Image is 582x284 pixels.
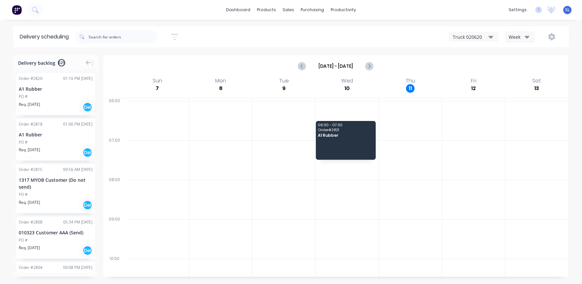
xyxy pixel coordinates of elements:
[449,32,498,42] button: Truck 020620
[13,26,75,47] div: Delivery scheduling
[63,265,92,271] div: 09:08 PM [DATE]
[327,5,359,15] div: productivity
[19,245,40,251] span: Req. [DATE]
[19,237,28,243] div: PO #
[63,219,92,225] div: 05:34 PM [DATE]
[103,176,126,215] div: 08:00
[151,78,164,84] div: Sun
[83,246,92,255] div: Del
[19,147,40,153] span: Req. [DATE]
[453,34,489,40] div: Truck 020620
[19,192,28,198] div: PO #
[63,121,92,127] div: 01:06 PM [DATE]
[19,177,92,190] div: 1317 MYOB Customer (Do not send)
[19,139,28,145] div: PO #
[63,167,92,173] div: 09:56 AM [DATE]
[469,84,478,93] div: 12
[19,131,92,138] div: A1 Rubber
[83,200,92,210] div: Del
[532,84,541,93] div: 13
[505,5,530,15] div: settings
[216,84,225,93] div: 8
[19,219,42,225] div: Order # 2808
[530,78,543,84] div: Sat
[153,84,162,93] div: 7
[565,7,570,13] span: SL
[469,78,478,84] div: Fri
[19,167,42,173] div: Order # 2815
[103,215,126,255] div: 09:00
[19,121,42,127] div: Order # 2818
[318,123,373,127] span: 06:30 - 07:30
[280,84,288,93] div: 9
[103,136,126,176] div: 07:00
[343,84,351,93] div: 10
[19,102,40,107] span: Req. [DATE]
[18,59,55,66] span: Delivery backlog
[63,76,92,82] div: 01:16 PM [DATE]
[213,78,228,84] div: Mon
[19,85,92,92] div: A1 Rubber
[318,128,373,132] span: Order # 2821
[406,84,415,93] div: 11
[339,78,355,84] div: Wed
[19,76,42,82] div: Order # 2820
[403,78,417,84] div: Thu
[12,5,22,15] img: Factory
[83,148,92,157] div: Del
[19,265,42,271] div: Order # 2804
[318,133,373,137] span: A1 Rubber
[19,200,40,205] span: Req. [DATE]
[223,5,254,15] a: dashboard
[509,34,528,40] div: Week
[254,5,279,15] div: products
[19,94,28,100] div: PO #
[279,5,297,15] div: sales
[277,78,291,84] div: Tue
[89,30,158,43] input: Search for orders
[19,229,92,236] div: 010323 Customer AAA (Send)
[505,31,535,43] button: Week
[83,102,92,112] div: Del
[58,59,65,66] span: 629
[103,97,126,136] div: 06:00
[297,5,327,15] div: purchasing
